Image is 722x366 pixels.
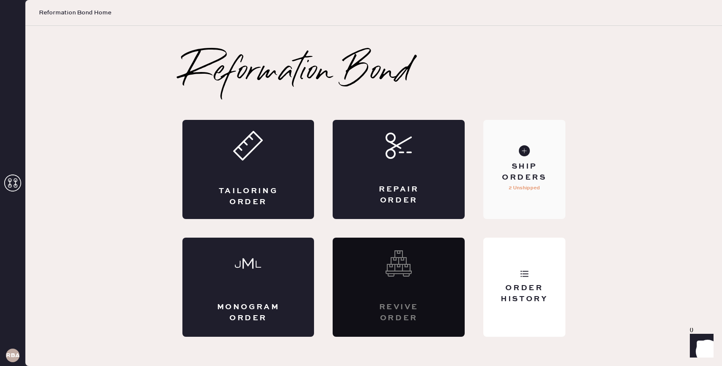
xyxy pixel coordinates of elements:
[6,352,19,358] h3: RBA
[333,238,465,337] div: Interested? Contact us at care@hemster.co
[367,302,431,323] div: Revive order
[39,8,111,17] span: Reformation Bond Home
[182,55,413,89] h2: Reformation Bond
[682,328,718,364] iframe: Front Chat
[509,183,540,193] p: 2 Unshipped
[216,302,281,323] div: Monogram Order
[367,184,431,205] div: Repair Order
[490,161,558,183] div: Ship Orders
[216,186,281,207] div: Tailoring Order
[490,283,558,304] div: Order History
